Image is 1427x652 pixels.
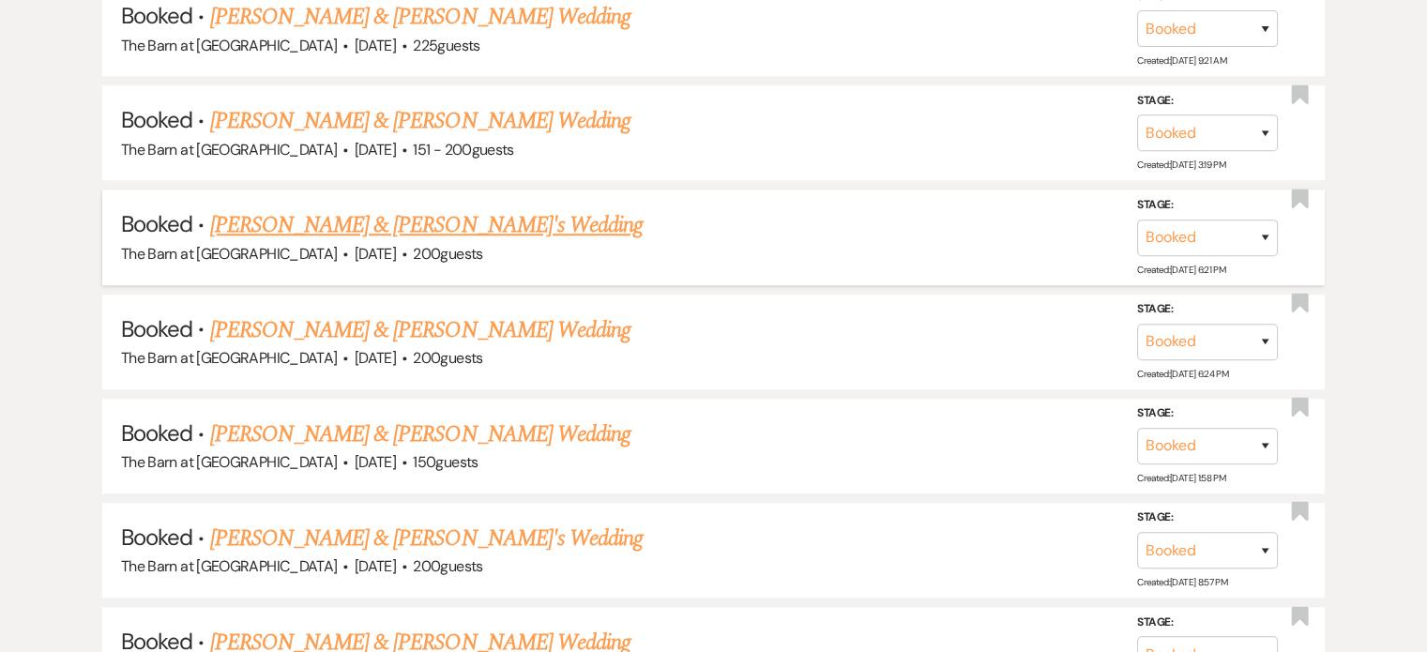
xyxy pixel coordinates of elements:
[121,523,192,552] span: Booked
[1137,508,1278,528] label: Stage:
[121,452,337,472] span: The Barn at [GEOGRAPHIC_DATA]
[413,452,478,472] span: 150 guests
[413,140,513,159] span: 151 - 200 guests
[355,452,396,472] span: [DATE]
[1137,368,1228,380] span: Created: [DATE] 6:24 PM
[355,244,396,264] span: [DATE]
[1137,91,1278,112] label: Stage:
[1137,403,1278,424] label: Stage:
[413,556,482,576] span: 200 guests
[121,140,337,159] span: The Barn at [GEOGRAPHIC_DATA]
[210,417,630,451] a: [PERSON_NAME] & [PERSON_NAME] Wedding
[355,140,396,159] span: [DATE]
[355,36,396,55] span: [DATE]
[1137,54,1226,67] span: Created: [DATE] 9:21 AM
[1137,195,1278,216] label: Stage:
[355,348,396,368] span: [DATE]
[121,348,337,368] span: The Barn at [GEOGRAPHIC_DATA]
[413,348,482,368] span: 200 guests
[413,244,482,264] span: 200 guests
[121,105,192,134] span: Booked
[413,36,479,55] span: 225 guests
[121,418,192,447] span: Booked
[1137,263,1225,275] span: Created: [DATE] 6:21 PM
[1137,576,1227,588] span: Created: [DATE] 8:57 PM
[1137,613,1278,633] label: Stage:
[1137,472,1225,484] span: Created: [DATE] 1:58 PM
[121,1,192,30] span: Booked
[121,209,192,238] span: Booked
[1137,299,1278,320] label: Stage:
[121,244,337,264] span: The Barn at [GEOGRAPHIC_DATA]
[210,104,630,138] a: [PERSON_NAME] & [PERSON_NAME] Wedding
[210,313,630,347] a: [PERSON_NAME] & [PERSON_NAME] Wedding
[121,314,192,343] span: Booked
[210,208,644,242] a: [PERSON_NAME] & [PERSON_NAME]'s Wedding
[1137,159,1225,171] span: Created: [DATE] 3:19 PM
[121,556,337,576] span: The Barn at [GEOGRAPHIC_DATA]
[210,522,644,555] a: [PERSON_NAME] & [PERSON_NAME]'s Wedding
[355,556,396,576] span: [DATE]
[121,36,337,55] span: The Barn at [GEOGRAPHIC_DATA]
